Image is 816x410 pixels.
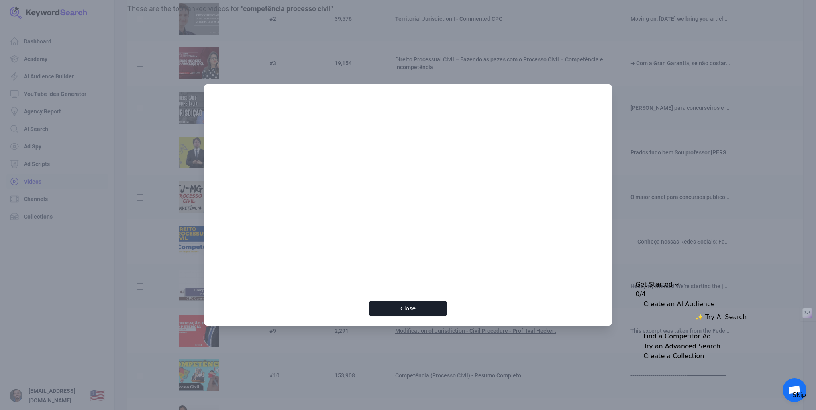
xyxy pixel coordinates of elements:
div: Create a Collection [643,351,704,361]
span: ✨ Try AI Search [695,312,747,322]
button: Expand Checklist [636,332,806,341]
div: Try an Advanced Search [643,342,720,351]
div: Get Started [636,280,673,289]
div: 0/4 [636,289,646,299]
div: Find a Competitor Ad [643,332,711,341]
div: Drag to move checklist [636,280,806,289]
button: ✨ Try AI Search [636,312,806,322]
button: Skip [792,390,806,400]
span: Skip [792,390,806,400]
button: Collapse Checklist [636,299,806,309]
div: Create an AI Audience [643,299,714,309]
iframe: Embedded YouTube [238,103,578,295]
button: Expand Checklist [636,351,806,361]
button: Collapse Checklist [636,280,806,299]
button: Close [369,301,447,316]
button: Expand Checklist [636,342,806,351]
div: Get Started [636,280,806,400]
